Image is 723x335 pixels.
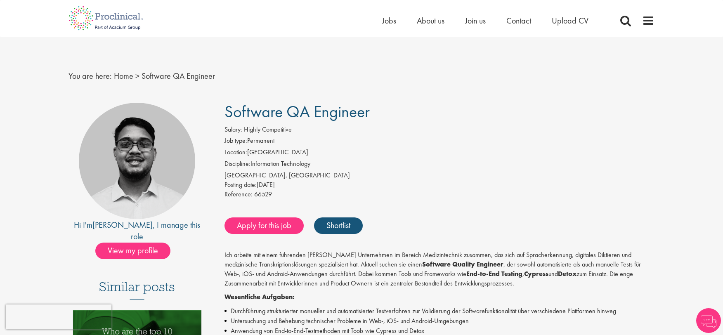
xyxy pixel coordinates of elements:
[224,250,655,288] p: Ich arbeite mit einem führenden [PERSON_NAME] Unternehmen im Bereich Medizintechnik zusammen, das...
[422,260,503,269] strong: Software Quality Engineer
[224,148,247,157] label: Location:
[142,71,215,81] span: Software QA Engineer
[466,269,522,278] strong: End-to-End Testing
[254,190,272,198] span: 66529
[69,71,112,81] span: You are here:
[6,304,111,329] iframe: reCAPTCHA
[114,71,133,81] a: breadcrumb link
[417,15,444,26] a: About us
[506,15,531,26] a: Contact
[224,101,370,122] span: Software QA Engineer
[224,190,253,199] label: Reference:
[224,217,304,234] a: Apply for this job
[244,125,292,134] span: Highly Competitive
[224,159,655,171] li: Information Technology
[224,306,655,316] li: Durchführung strukturierter manueller und automatisierter Testverfahren zur Validierung der Softw...
[224,316,655,326] li: Untersuchung und Behebung technischer Probleme in Web-, iOS- und Android-Umgebungen
[696,308,721,333] img: Chatbot
[69,219,206,243] div: Hi I'm , I manage this role
[465,15,486,26] a: Join us
[224,180,655,190] div: [DATE]
[224,136,655,148] li: Permanent
[524,269,548,278] strong: Cypress
[92,219,153,230] a: [PERSON_NAME]
[95,244,179,255] a: View my profile
[224,293,295,301] strong: Wesentliche Aufgaben:
[224,171,655,180] div: [GEOGRAPHIC_DATA], [GEOGRAPHIC_DATA]
[224,159,250,169] label: Discipline:
[135,71,139,81] span: >
[382,15,396,26] a: Jobs
[224,148,655,159] li: [GEOGRAPHIC_DATA]
[99,280,175,300] h3: Similar posts
[552,15,588,26] a: Upload CV
[95,243,170,259] span: View my profile
[224,125,242,134] label: Salary:
[224,136,247,146] label: Job type:
[224,180,257,189] span: Posting date:
[314,217,363,234] a: Shortlist
[558,269,577,278] strong: Detox
[79,103,195,219] img: imeage of recruiter Timothy Deschamps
